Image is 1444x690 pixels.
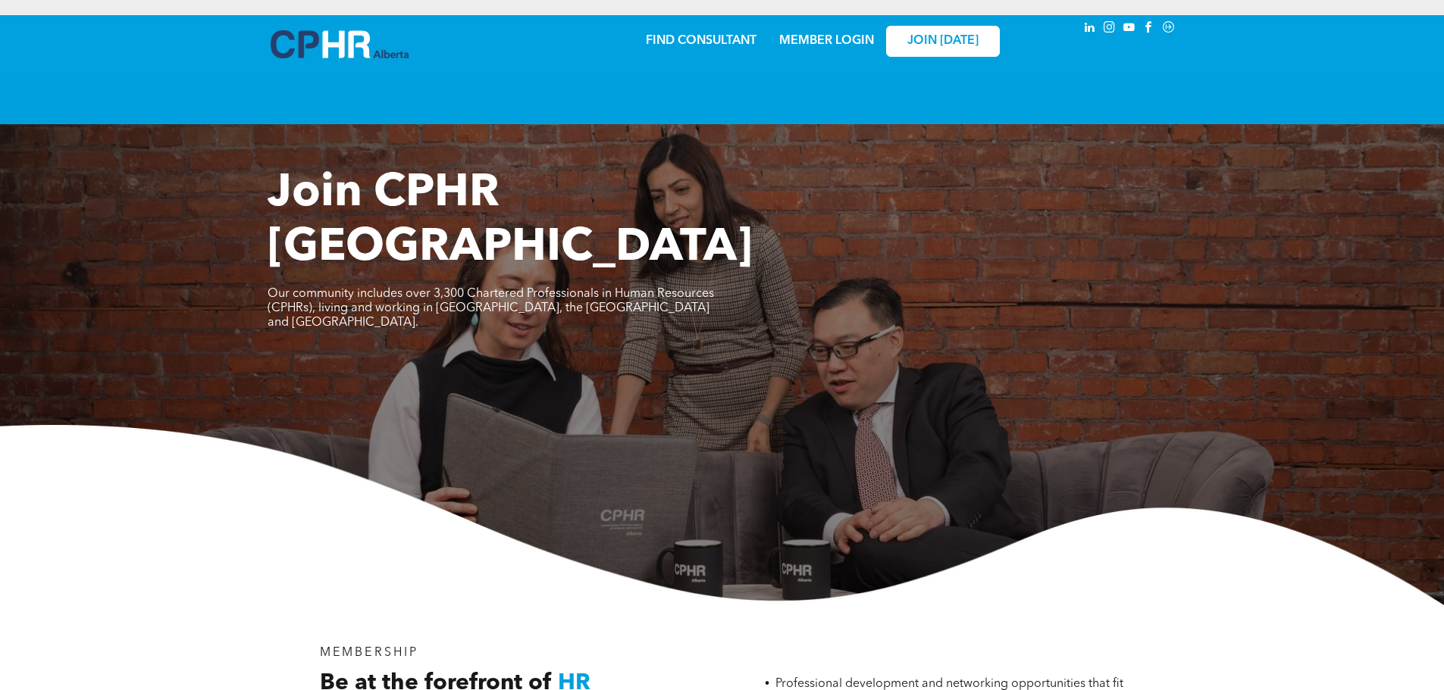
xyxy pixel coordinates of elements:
[1141,19,1157,39] a: facebook
[886,26,1000,57] a: JOIN [DATE]
[779,35,874,47] a: MEMBER LOGIN
[1082,19,1098,39] a: linkedin
[320,647,419,659] span: MEMBERSHIP
[1101,19,1118,39] a: instagram
[271,30,409,58] img: A blue and white logo for cp alberta
[1161,19,1177,39] a: Social network
[268,288,714,329] span: Our community includes over 3,300 Chartered Professionals in Human Resources (CPHRs), living and ...
[268,171,753,271] span: Join CPHR [GEOGRAPHIC_DATA]
[646,35,756,47] a: FIND CONSULTANT
[1121,19,1138,39] a: youtube
[907,34,979,48] span: JOIN [DATE]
